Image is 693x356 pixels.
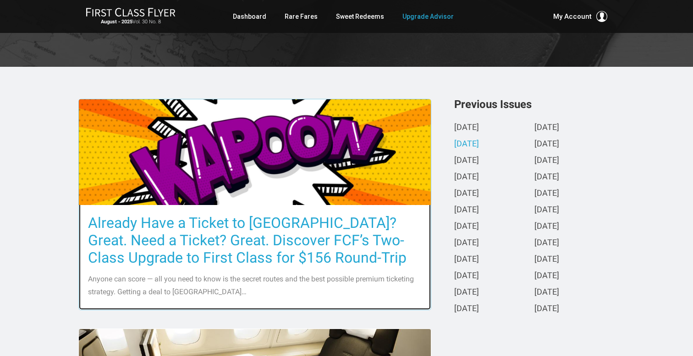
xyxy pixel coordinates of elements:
[101,19,132,25] strong: August - 2025
[86,7,176,26] a: First Class FlyerAugust - 2025Vol. 30 No. 8
[454,99,615,110] h3: Previous Issues
[454,123,479,133] a: [DATE]
[553,11,607,22] button: My Account
[534,304,559,314] a: [DATE]
[402,8,454,25] a: Upgrade Advisor
[78,99,431,310] a: Already Have a Ticket to [GEOGRAPHIC_DATA]? Great. Need a Ticket? Great. Discover FCF’s Two-Class...
[233,8,266,25] a: Dashboard
[285,8,318,25] a: Rare Fares
[454,238,479,248] a: [DATE]
[454,288,479,297] a: [DATE]
[534,189,559,199] a: [DATE]
[86,19,176,25] small: Vol. 30 No. 8
[454,205,479,215] a: [DATE]
[454,189,479,199] a: [DATE]
[86,7,176,17] img: First Class Flyer
[534,173,559,182] a: [DATE]
[534,156,559,166] a: [DATE]
[454,222,479,232] a: [DATE]
[534,205,559,215] a: [DATE]
[454,271,479,281] a: [DATE]
[534,255,559,264] a: [DATE]
[454,140,479,149] a: [DATE]
[454,304,479,314] a: [DATE]
[454,173,479,182] a: [DATE]
[88,273,422,298] p: Anyone can score — all you need to know is the secret routes and the best possible premium ticket...
[534,140,559,149] a: [DATE]
[534,288,559,297] a: [DATE]
[454,255,479,264] a: [DATE]
[88,214,422,266] h3: Already Have a Ticket to [GEOGRAPHIC_DATA]? Great. Need a Ticket? Great. Discover FCF’s Two-Class...
[534,222,559,232] a: [DATE]
[336,8,384,25] a: Sweet Redeems
[553,11,592,22] span: My Account
[534,238,559,248] a: [DATE]
[534,271,559,281] a: [DATE]
[454,156,479,166] a: [DATE]
[534,123,559,133] a: [DATE]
